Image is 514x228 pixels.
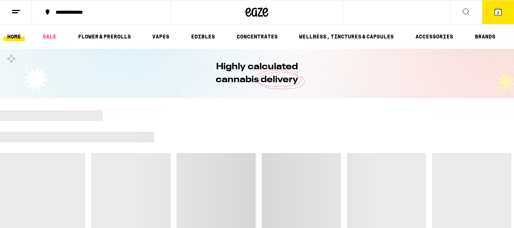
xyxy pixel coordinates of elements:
a: SALE [39,32,60,41]
span: 2 [497,10,499,15]
a: BRANDS [471,32,499,41]
a: HOME [3,32,25,41]
a: CONCENTRATES [233,32,282,41]
a: VAPES [148,32,173,41]
a: EDIBLES [187,32,219,41]
h1: Highly calculated cannabis delivery [194,61,320,86]
a: FLOWER & PREROLLS [74,32,135,41]
button: 2 [482,0,514,24]
a: WELLNESS, TINCTURES & CAPSULES [295,32,398,41]
a: ACCESSORIES [412,32,457,41]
